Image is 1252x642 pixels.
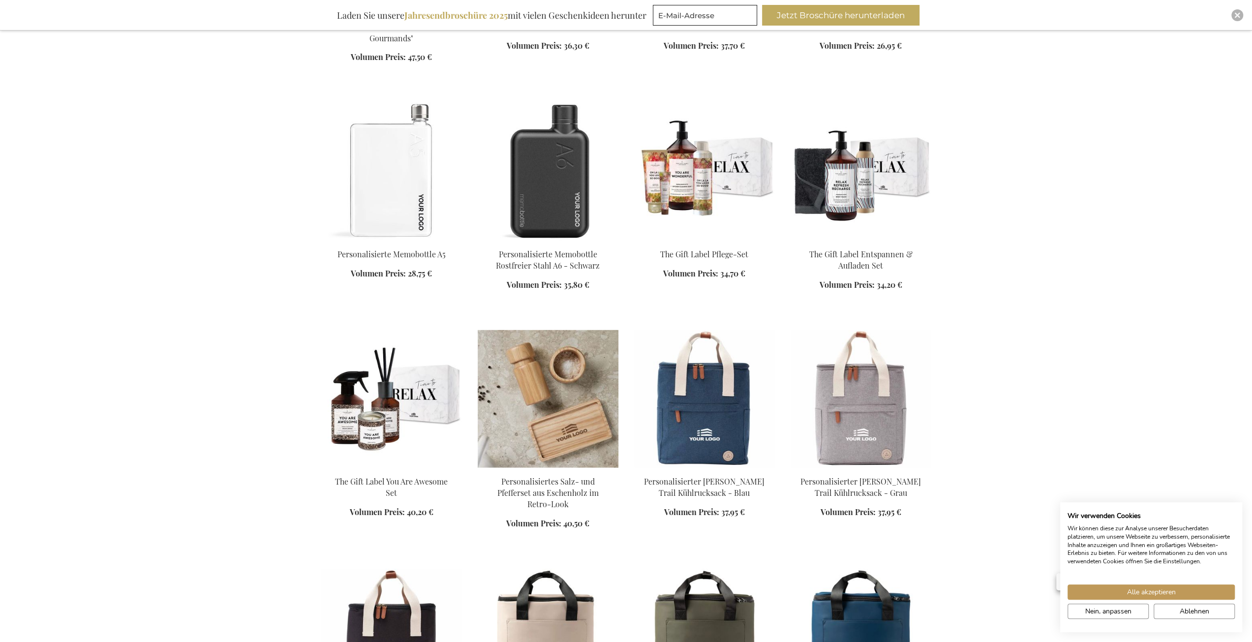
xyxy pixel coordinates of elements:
button: Alle verweigern cookies [1154,604,1235,619]
span: Volumen Preis: [507,40,562,51]
a: Personalisierte Memobottle Slim [802,22,919,32]
a: Volumen Preis: 35,80 € [507,279,589,290]
a: Volumen Preis: 37,95 € [664,506,745,518]
a: The Gift Label You Are Awesome Set [321,463,462,473]
a: Neuhaus Kollektion Irrésistibles [491,22,605,32]
span: Nein, anpassen [1085,606,1131,616]
span: Volumen Preis: [663,268,718,278]
span: 37,95 € [721,506,745,517]
a: Volumen Preis: 28,75 € [351,268,432,279]
span: Alle akzeptieren [1127,587,1176,597]
a: Personalisierte Memobottle Rostfreier Stahl A6 - Schwarz [478,236,618,245]
a: The Gift Label Entspannen & Aufladen Set [809,248,913,270]
a: Neuhaus Kollektion "Les Gourmands" [349,22,434,43]
span: Ablehnen [1180,606,1209,616]
span: 36,30 € [564,40,589,51]
span: 35,80 € [564,279,589,289]
div: Laden Sie unsere mit vielen Geschenkideen herunter [333,5,651,26]
span: 47,50 € [408,52,432,62]
a: Volumen Preis: 37,95 € [821,506,901,518]
img: The Gift Label Relax & Recharge Set [791,102,931,240]
span: 40,20 € [407,506,433,517]
span: 28,75 € [408,268,432,278]
a: The Gift Label You Are Awesome Set [335,476,448,497]
a: Volumen Preis: 40,20 € [350,506,433,518]
a: Personalisierter [PERSON_NAME] Trail Kühlrucksack - Grau [800,476,921,497]
span: 37,70 € [721,40,745,51]
a: Volumen Preis: 37,70 € [664,40,745,52]
a: The Gift Label Pflege-Set [660,248,748,259]
a: Personalisierter [PERSON_NAME] Trail Kühlrucksack - Blau [644,476,764,497]
img: The Gift Label Care Set [634,102,775,240]
a: Volumen Preis: 34,20 € [820,279,902,290]
span: Volumen Preis: [351,52,406,62]
a: Personalised Sortino Trail Cooler Backpack - Blue [634,463,775,473]
a: Personalisierte Memobottle A5 [337,248,446,259]
a: Volumen Preis: 26,95 € [820,40,902,52]
img: Personalised Sortino Trail Cooler Backpack - Blue [634,330,775,467]
input: E-Mail-Adresse [653,5,757,26]
span: 26,95 € [877,40,902,51]
a: Personalisierte Memobottle Rostfreier Stahl A6 - Schwarz [496,248,600,270]
b: Jahresendbroschüre 2025 [404,9,508,21]
span: Volumen Preis: [820,40,875,51]
span: 37,95 € [878,506,901,517]
button: Akzeptieren Sie alle cookies [1068,584,1235,600]
p: Wir können diese zur Analyse unserer Besucherdaten platzieren, um unsere Webseite zu verbessern, ... [1068,524,1235,566]
button: cookie Einstellungen anpassen [1068,604,1149,619]
button: Jetzt Broschüre herunterladen [762,5,919,26]
span: Volumen Preis: [351,268,406,278]
a: Personalised Sortino Trail Cooler Backpack - Grey [791,463,931,473]
a: Volumen Preis: 47,50 € [351,52,432,63]
span: 34,20 € [877,279,902,289]
img: Close [1234,12,1240,18]
span: Volumen Preis: [821,506,876,517]
a: The Gift Label Relax & Recharge Set [791,236,931,245]
img: Personalised Sortino Trail Cooler Backpack - Grey [791,330,931,467]
h2: Wir verwenden Cookies [1068,512,1235,520]
span: Volumen Preis: [664,506,719,517]
span: 34,70 € [720,268,745,278]
img: Personalisiertes Salz- und Pfefferset aus Eschenholz im Retro-Look [478,330,618,467]
div: Close [1231,9,1243,21]
span: Volumen Preis: [820,279,875,289]
img: Personalisierte Memobottle A5 [321,102,462,240]
a: Volumen Preis: 34,70 € [663,268,745,279]
a: Neuhaus Mix Kollektion [662,22,747,32]
img: Personalisierte Memobottle Rostfreier Stahl A6 - Schwarz [478,102,618,240]
a: Personalisierte Memobottle A5 [321,236,462,245]
span: Volumen Preis: [350,506,405,517]
img: The Gift Label You Are Awesome Set [321,330,462,467]
span: Volumen Preis: [507,279,562,289]
span: Volumen Preis: [664,40,719,51]
a: The Gift Label Care Set [634,236,775,245]
form: marketing offers and promotions [653,5,760,29]
a: Volumen Preis: 36,30 € [507,40,589,52]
